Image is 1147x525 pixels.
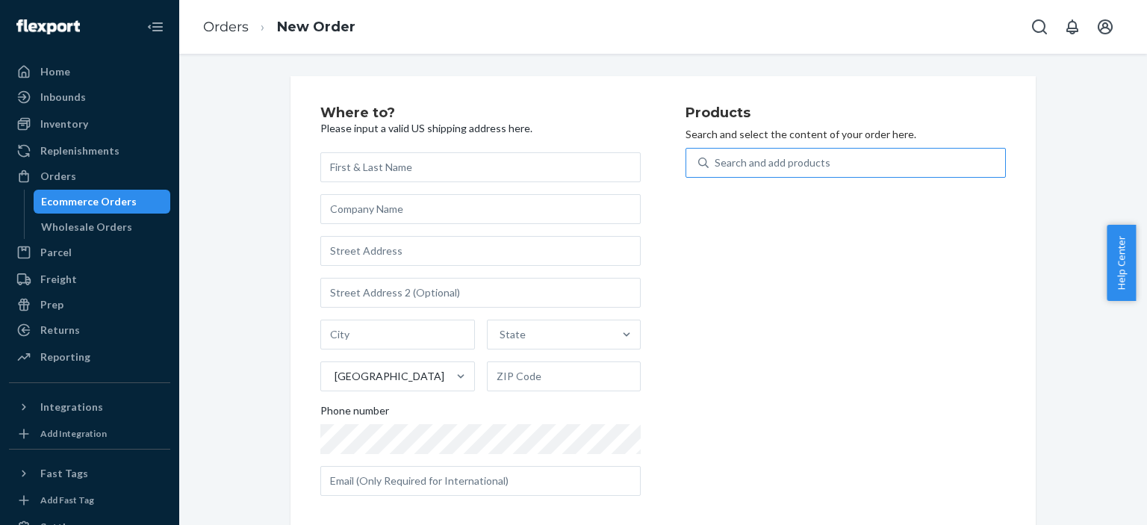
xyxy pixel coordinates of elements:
h2: Where to? [320,106,641,121]
div: Replenishments [40,143,119,158]
a: New Order [277,19,355,35]
div: Reporting [40,350,90,364]
a: Freight [9,267,170,291]
button: Help Center [1107,225,1136,301]
button: Open Search Box [1025,12,1054,42]
button: Open account menu [1090,12,1120,42]
a: Ecommerce Orders [34,190,171,214]
a: Orders [203,19,249,35]
input: Street Address [320,236,641,266]
button: Close Navigation [140,12,170,42]
div: Parcel [40,245,72,260]
input: ZIP Code [487,361,641,391]
p: Please input a valid US shipping address here. [320,121,641,136]
div: Wholesale Orders [41,220,132,234]
button: Integrations [9,395,170,419]
input: Company Name [320,194,641,224]
div: Ecommerce Orders [41,194,137,209]
div: Home [40,64,70,79]
a: Add Fast Tag [9,491,170,509]
button: Open notifications [1057,12,1087,42]
a: Orders [9,164,170,188]
div: Fast Tags [40,466,88,481]
div: Prep [40,297,63,312]
a: Reporting [9,345,170,369]
a: Returns [9,318,170,342]
input: Street Address 2 (Optional) [320,278,641,308]
button: Fast Tags [9,462,170,485]
a: Parcel [9,240,170,264]
div: Returns [40,323,80,338]
div: Integrations [40,400,103,414]
div: Add Fast Tag [40,494,94,506]
div: Inbounds [40,90,86,105]
div: Orders [40,169,76,184]
input: [GEOGRAPHIC_DATA] [333,369,335,384]
a: Prep [9,293,170,317]
ol: breadcrumbs [191,5,367,49]
a: Wholesale Orders [34,215,171,239]
a: Add Integration [9,425,170,443]
div: Add Integration [40,427,107,440]
input: City [320,320,475,350]
a: Inbounds [9,85,170,109]
a: Replenishments [9,139,170,163]
a: Home [9,60,170,84]
div: Search and add products [715,155,830,170]
img: Flexport logo [16,19,80,34]
div: Freight [40,272,77,287]
a: Inventory [9,112,170,136]
input: Email (Only Required for International) [320,466,641,496]
div: Inventory [40,117,88,131]
p: Search and select the content of your order here. [686,127,1006,142]
div: [GEOGRAPHIC_DATA] [335,369,444,384]
div: State [500,327,526,342]
span: Phone number [320,403,389,424]
input: First & Last Name [320,152,641,182]
h2: Products [686,106,1006,121]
